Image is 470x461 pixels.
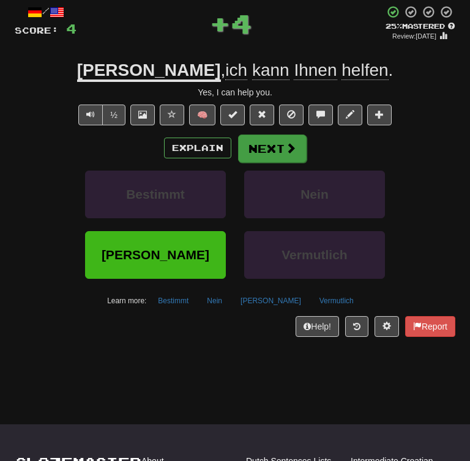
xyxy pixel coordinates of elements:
button: Explain [164,138,231,158]
button: Add to collection (alt+a) [367,105,392,125]
small: Review: [DATE] [392,32,436,40]
button: Nein [244,171,385,218]
span: [PERSON_NAME] [102,248,209,262]
button: Bestimmt [151,292,195,310]
span: kann [252,61,289,80]
button: Edit sentence (alt+d) [338,105,362,125]
span: Nein [300,187,329,201]
div: Text-to-speech controls [76,105,125,125]
button: Vermutlich [244,231,385,279]
button: Bestimmt [85,171,226,218]
button: Vermutlich [313,292,360,310]
button: Help! [296,316,339,337]
span: , . [221,61,394,80]
button: [PERSON_NAME] [85,231,226,279]
span: 25 % [386,22,402,30]
span: Ihnen [294,61,337,80]
button: Report [405,316,455,337]
button: ½ [102,105,125,125]
div: Mastered [384,21,455,31]
span: Vermutlich [282,248,347,262]
span: 4 [231,8,252,39]
u: [PERSON_NAME] [77,61,221,82]
span: ich [225,61,247,80]
button: Set this sentence to 100% Mastered (alt+m) [220,105,245,125]
button: Discuss sentence (alt+u) [308,105,333,125]
button: 🧠 [189,105,215,125]
small: Learn more: [107,297,146,305]
button: Nein [200,292,229,310]
span: + [209,5,231,42]
div: Yes, I can help you. [15,86,455,98]
button: Round history (alt+y) [345,316,368,337]
button: Play sentence audio (ctl+space) [78,105,103,125]
button: Show image (alt+x) [130,105,155,125]
span: Score: [15,25,59,35]
span: Bestimmt [126,187,185,201]
button: Next [238,135,307,163]
button: Reset to 0% Mastered (alt+r) [250,105,274,125]
span: 4 [66,21,76,36]
button: Ignore sentence (alt+i) [279,105,304,125]
button: [PERSON_NAME] [234,292,308,310]
button: Favorite sentence (alt+f) [160,105,184,125]
span: helfen [341,61,388,80]
div: / [15,5,76,20]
